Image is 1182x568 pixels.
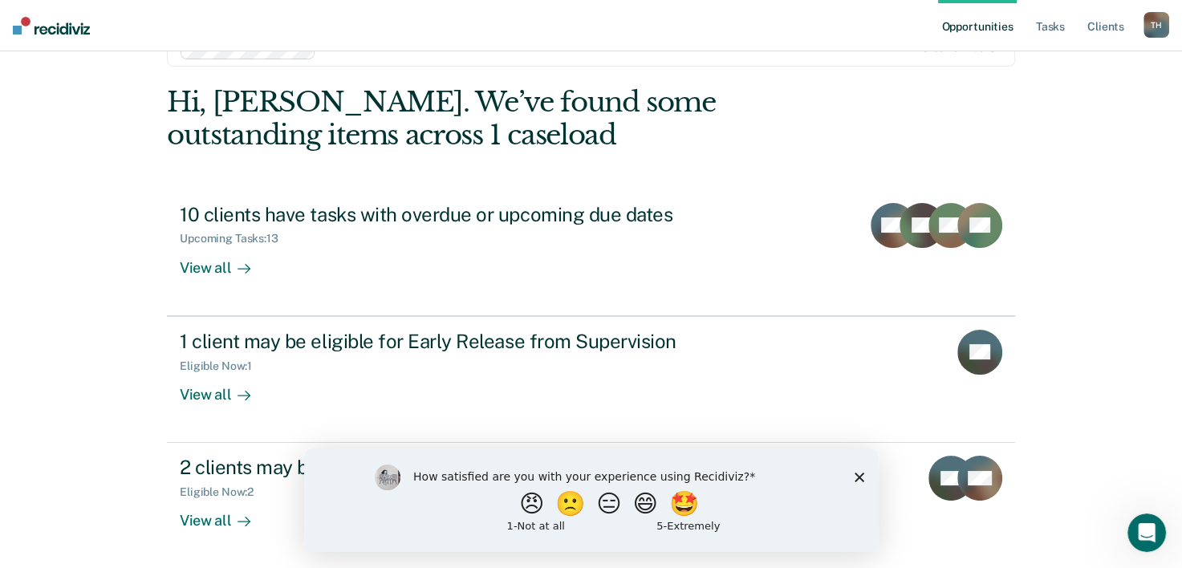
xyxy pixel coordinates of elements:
div: Eligible Now : 2 [180,485,266,499]
div: Upcoming Tasks : 13 [180,232,291,245]
iframe: Survey by Kim from Recidiviz [304,448,879,552]
div: 1 client may be eligible for Early Release from Supervision [180,330,743,353]
a: 10 clients have tasks with overdue or upcoming due datesUpcoming Tasks:13View all [167,190,1015,316]
iframe: Intercom live chat [1127,513,1166,552]
div: 10 clients have tasks with overdue or upcoming due dates [180,203,743,226]
div: View all [180,245,270,277]
div: Eligible Now : 1 [180,359,265,373]
img: Recidiviz [13,17,90,34]
div: 2 clients may be eligible for Annual Report Status [180,456,743,479]
div: Hi, [PERSON_NAME]. We’ve found some outstanding items across 1 caseload [167,86,845,152]
button: TH [1143,12,1169,38]
div: T H [1143,12,1169,38]
a: 1 client may be eligible for Early Release from SupervisionEligible Now:1View all [167,316,1015,443]
div: View all [180,499,270,530]
div: View all [180,372,270,404]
